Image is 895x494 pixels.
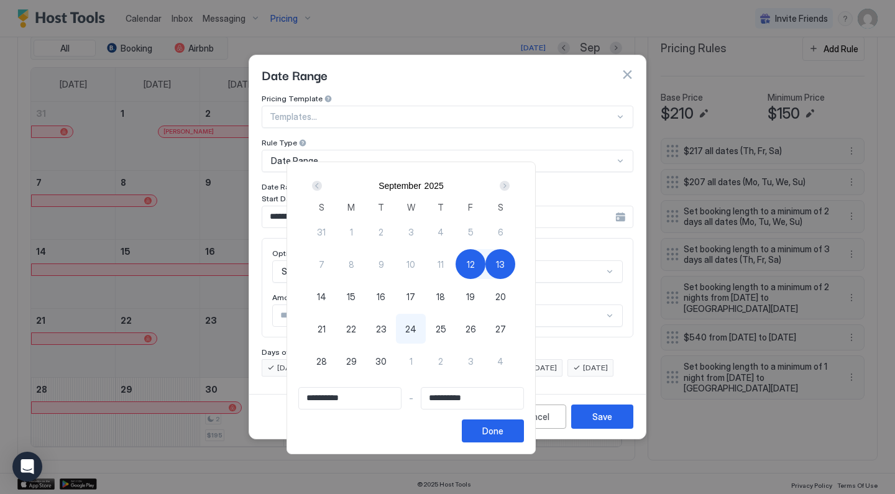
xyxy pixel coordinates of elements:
[379,258,384,271] span: 9
[485,346,515,376] button: 4
[467,258,475,271] span: 12
[426,346,456,376] button: 2
[396,314,426,344] button: 24
[438,201,444,214] span: T
[379,181,421,191] button: September
[408,226,414,239] span: 3
[497,355,503,368] span: 4
[495,178,512,193] button: Next
[306,281,336,311] button: 14
[377,290,385,303] span: 16
[12,452,42,482] div: Open Intercom Messenger
[436,322,446,336] span: 25
[349,258,354,271] span: 8
[306,346,336,376] button: 28
[375,355,387,368] span: 30
[456,314,485,344] button: 26
[378,201,384,214] span: T
[376,322,387,336] span: 23
[426,281,456,311] button: 18
[421,388,523,409] input: Input Field
[366,314,396,344] button: 23
[405,322,416,336] span: 24
[426,217,456,247] button: 4
[319,258,324,271] span: 7
[466,290,475,303] span: 19
[306,314,336,344] button: 21
[485,249,515,279] button: 13
[366,217,396,247] button: 2
[346,355,357,368] span: 29
[406,258,415,271] span: 10
[426,314,456,344] button: 25
[336,217,366,247] button: 1
[317,226,326,239] span: 31
[468,201,473,214] span: F
[366,249,396,279] button: 9
[498,226,503,239] span: 6
[438,226,444,239] span: 4
[310,178,326,193] button: Prev
[347,290,356,303] span: 15
[498,201,503,214] span: S
[462,419,524,442] button: Done
[336,281,366,311] button: 15
[336,314,366,344] button: 22
[346,322,356,336] span: 22
[410,355,413,368] span: 1
[407,201,415,214] span: W
[350,226,353,239] span: 1
[306,249,336,279] button: 7
[396,346,426,376] button: 1
[306,217,336,247] button: 31
[436,290,445,303] span: 18
[396,281,426,311] button: 17
[495,322,506,336] span: 27
[485,217,515,247] button: 6
[347,201,355,214] span: M
[366,346,396,376] button: 30
[319,201,324,214] span: S
[456,281,485,311] button: 19
[336,249,366,279] button: 8
[396,249,426,279] button: 10
[438,355,443,368] span: 2
[366,281,396,311] button: 16
[336,346,366,376] button: 29
[379,226,383,239] span: 2
[456,217,485,247] button: 5
[466,322,476,336] span: 26
[468,226,474,239] span: 5
[316,355,327,368] span: 28
[438,258,444,271] span: 11
[299,388,401,409] input: Input Field
[456,346,485,376] button: 3
[485,281,515,311] button: 20
[468,355,474,368] span: 3
[495,290,506,303] span: 20
[396,217,426,247] button: 3
[425,181,444,191] button: 2025
[482,424,503,437] div: Done
[426,249,456,279] button: 11
[406,290,415,303] span: 17
[485,314,515,344] button: 27
[317,290,326,303] span: 14
[318,322,326,336] span: 21
[409,393,413,404] span: -
[456,249,485,279] button: 12
[496,258,505,271] span: 13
